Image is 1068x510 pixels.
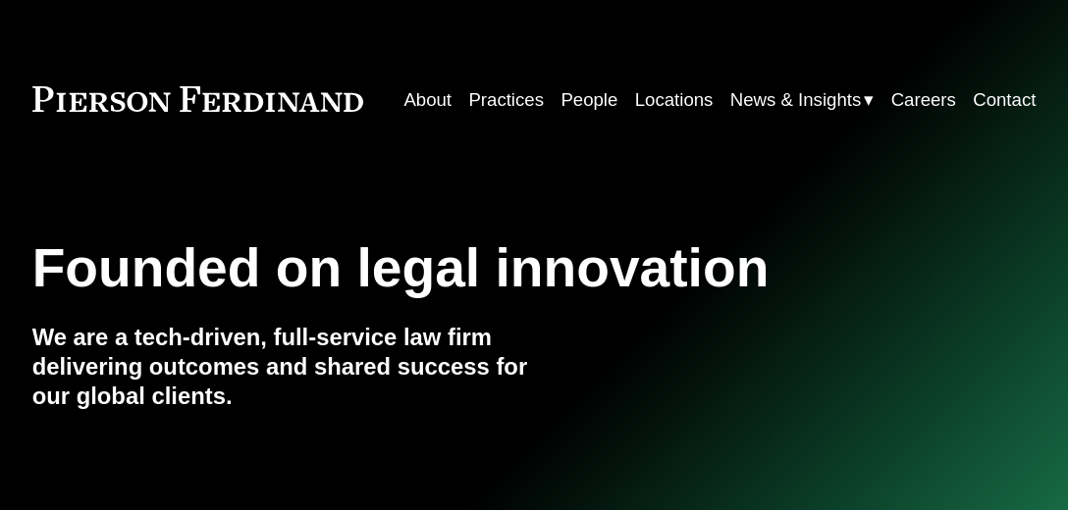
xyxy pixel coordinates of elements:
[635,81,714,118] a: Locations
[561,81,617,118] a: People
[32,237,869,299] h1: Founded on legal innovation
[730,83,861,117] span: News & Insights
[32,323,534,412] h4: We are a tech-driven, full-service law firm delivering outcomes and shared success for our global...
[973,81,1036,118] a: Contact
[891,81,956,118] a: Careers
[468,81,544,118] a: Practices
[730,81,874,118] a: folder dropdown
[403,81,452,118] a: About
